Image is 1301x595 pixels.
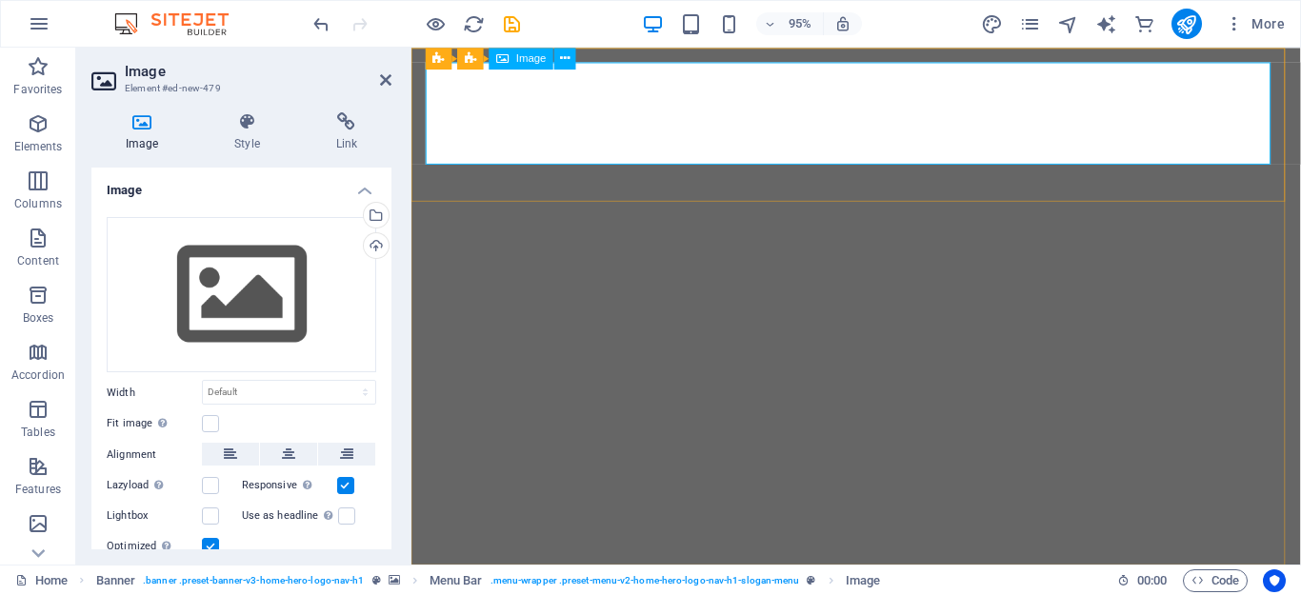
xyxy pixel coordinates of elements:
p: Elements [14,139,63,154]
button: commerce [1133,12,1156,35]
label: Use as headline [242,505,338,527]
label: Optimized [107,535,202,558]
a: Click to cancel selection. Double-click to open Pages [15,569,68,592]
h3: Element #ed-new-479 [125,80,353,97]
button: Code [1183,569,1248,592]
label: Responsive [242,474,337,497]
button: pages [1019,12,1042,35]
h4: Style [200,112,301,152]
i: Pages (Ctrl+Alt+S) [1019,13,1041,35]
i: This element contains a background [389,575,400,585]
button: publish [1171,9,1202,39]
nav: breadcrumb [96,569,881,592]
i: Save (Ctrl+S) [501,13,523,35]
button: undo [310,12,332,35]
button: Usercentrics [1263,569,1286,592]
i: AI Writer [1095,13,1117,35]
span: Image [516,53,547,64]
span: . menu-wrapper .preset-menu-v2-home-hero-logo-nav-h1-slogan-menu [490,569,800,592]
h4: Link [302,112,391,152]
label: Fit image [107,412,202,435]
span: . banner .preset-banner-v3-home-hero-logo-nav-h1 [143,569,364,592]
label: Alignment [107,444,202,466]
span: More [1225,14,1285,33]
i: This element is a customizable preset [372,575,381,585]
button: text_generator [1095,12,1118,35]
div: Select files from the file manager, stock photos, or upload file(s) [107,217,376,373]
p: Accordion [11,367,65,383]
p: Boxes [23,310,54,326]
h6: Session time [1117,569,1168,592]
h4: Image [91,168,391,202]
span: 00 00 [1137,569,1167,592]
i: Navigator [1057,13,1079,35]
p: Columns [14,196,62,211]
p: Content [17,253,59,268]
i: Commerce [1133,13,1155,35]
h6: 95% [785,12,815,35]
img: Editor Logo [110,12,252,35]
i: On resize automatically adjust zoom level to fit chosen device. [834,15,851,32]
label: Width [107,387,202,398]
h2: Image [125,63,391,80]
button: 95% [756,12,824,35]
p: Tables [21,425,55,440]
button: navigator [1057,12,1080,35]
p: Favorites [13,82,62,97]
i: Publish [1175,13,1197,35]
span: Click to select. Double-click to edit [96,569,136,592]
h4: Image [91,112,200,152]
button: More [1217,9,1292,39]
span: : [1151,573,1153,587]
button: design [981,12,1004,35]
i: Design (Ctrl+Alt+Y) [981,13,1003,35]
p: Images [19,539,58,554]
i: This element is a customizable preset [807,575,815,585]
span: Click to select. Double-click to edit [846,569,880,592]
p: Features [15,482,61,497]
label: Lightbox [107,505,202,527]
label: Lazyload [107,474,202,497]
span: Click to select. Double-click to edit [430,569,483,592]
i: Reload page [463,13,485,35]
button: reload [462,12,485,35]
button: save [500,12,523,35]
span: Code [1191,569,1239,592]
button: Click here to leave preview mode and continue editing [424,12,447,35]
i: Undo: Add element (Ctrl+Z) [310,13,332,35]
